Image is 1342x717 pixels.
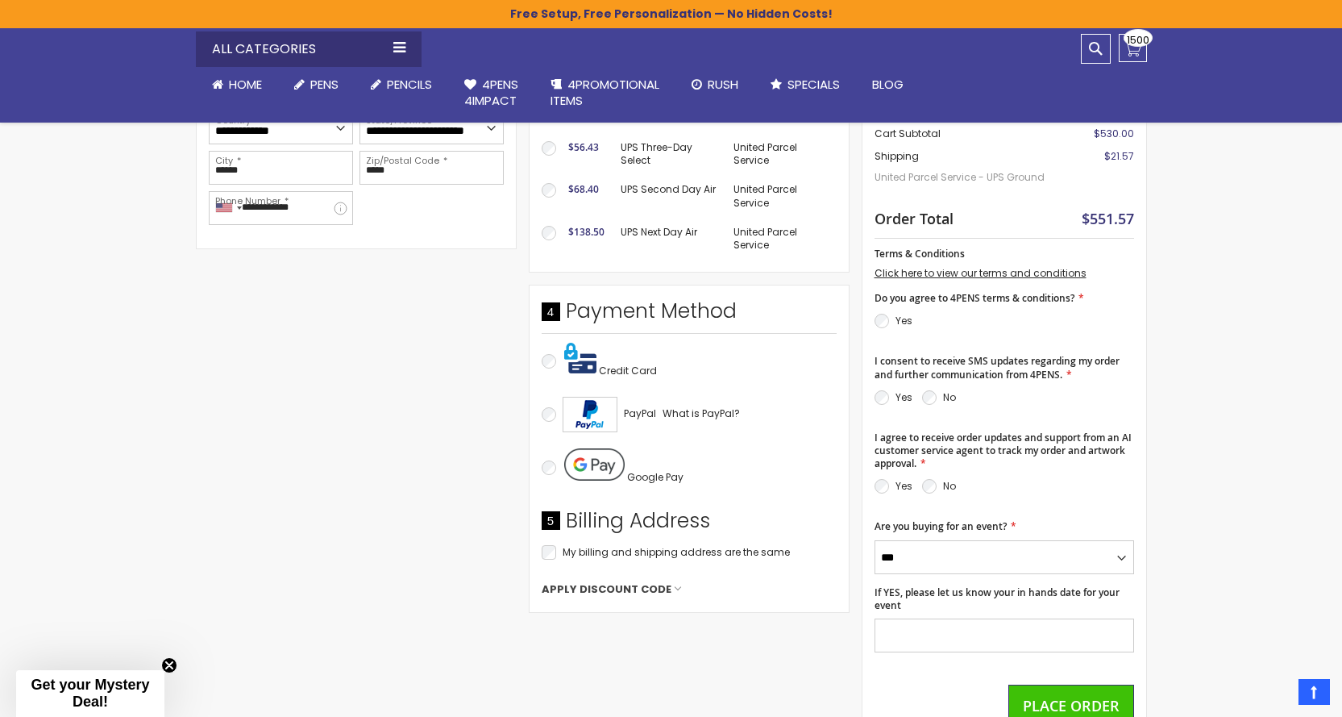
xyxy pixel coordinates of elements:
[627,470,683,484] span: Google Pay
[16,670,164,717] div: Get your Mystery Deal!Close teaser
[310,76,339,93] span: Pens
[725,133,836,175] td: United Parcel Service
[568,182,599,196] span: $68.40
[875,206,954,228] strong: Order Total
[943,390,956,404] label: No
[895,314,912,327] label: Yes
[613,218,726,260] td: UPS Next Day Air
[1298,679,1330,705] a: Top
[563,545,790,559] span: My billing and shipping address are the same
[448,67,534,119] a: 4Pens4impact
[663,406,740,420] span: What is PayPal?
[542,507,837,543] div: Billing Address
[551,76,659,109] span: 4PROMOTIONAL ITEMS
[613,133,726,175] td: UPS Three-Day Select
[563,397,617,432] img: Acceptance Mark
[31,677,149,710] span: Get your Mystery Deal!
[542,298,837,333] div: Payment Method
[161,657,177,673] button: Close teaser
[875,123,1054,146] th: Cart Subtotal
[568,225,605,239] span: $138.50
[875,519,1007,533] span: Are you buying for an event?
[464,76,518,109] span: 4Pens 4impact
[663,404,740,423] a: What is PayPal?
[875,247,965,261] span: Terms & Conditions
[856,67,920,102] a: Blog
[875,266,1086,280] a: Click here to view our terms and conditions
[1119,34,1147,62] a: 1500
[534,67,675,119] a: 4PROMOTIONALITEMS
[624,406,656,420] span: PayPal
[875,431,1132,470] span: I agree to receive order updates and support from an AI customer service agent to track my order ...
[564,448,625,481] img: Pay with Google Pay
[875,354,1120,381] span: I consent to receive SMS updates regarding my order and further communication from 4PENS.
[725,218,836,260] td: United Parcel Service
[708,76,738,93] span: Rush
[1127,32,1149,48] span: 1500
[754,67,856,102] a: Specials
[1104,149,1134,163] span: $21.57
[1094,127,1134,140] span: $530.00
[875,586,1120,612] span: If YES, please let us know your in hands date for your event
[229,76,262,93] span: Home
[599,364,657,377] span: Credit Card
[196,67,278,102] a: Home
[725,175,836,217] td: United Parcel Service
[1082,209,1134,228] span: $551.57
[895,479,912,493] label: Yes
[675,67,754,102] a: Rush
[872,76,904,93] span: Blog
[196,31,422,67] div: All Categories
[787,76,840,93] span: Specials
[613,175,726,217] td: UPS Second Day Air
[875,149,919,163] span: Shipping
[542,582,671,597] span: Apply Discount Code
[895,390,912,404] label: Yes
[875,163,1054,192] span: United Parcel Service - UPS Ground
[564,342,596,374] img: Pay with credit card
[210,192,247,224] div: United States: +1
[1023,696,1120,715] span: Place Order
[943,479,956,493] label: No
[278,67,355,102] a: Pens
[355,67,448,102] a: Pencils
[387,76,432,93] span: Pencils
[568,140,599,154] span: $56.43
[875,291,1074,305] span: Do you agree to 4PENS terms & conditions?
